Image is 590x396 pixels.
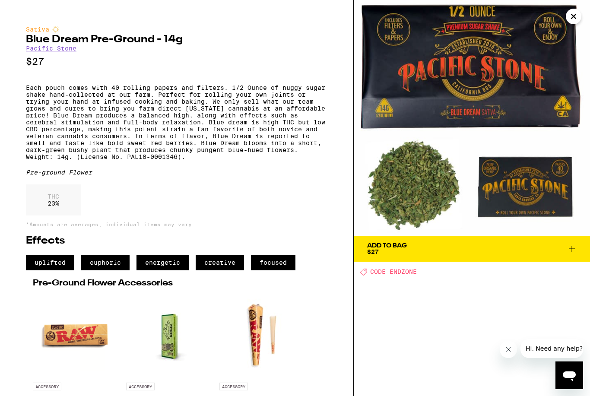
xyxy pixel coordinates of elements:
[219,292,306,378] img: RAW - 1 1/4" Classic Cones 6-Pack
[26,35,327,45] h2: Blue Dream Pre-Ground - 14g
[219,383,248,390] p: ACCESSORY
[126,292,213,378] img: Zig-Zag - 1 1/4" Organic Hemp Papers
[26,255,74,270] span: uplifted
[26,236,327,246] h2: Effects
[500,341,517,358] iframe: Close message
[354,236,590,262] button: Add To Bag$27
[136,255,189,270] span: energetic
[81,255,130,270] span: euphoric
[566,9,581,24] button: Close
[26,45,76,52] a: Pacific Stone
[48,193,59,200] p: THC
[555,361,583,389] iframe: Button to launch messaging window
[370,269,417,276] span: CODE ENDZONE
[26,26,327,33] div: Sativa
[367,243,407,249] div: Add To Bag
[52,26,59,33] img: sativaColor.svg
[33,292,119,378] img: RAW - 1 1/4" Classic Rolling Papers
[126,383,155,390] p: ACCESSORY
[26,169,327,176] div: Pre-ground Flower
[26,222,327,227] p: *Amounts are averages, individual items may vary.
[33,279,320,288] h2: Pre-Ground Flower Accessories
[367,248,379,255] span: $27
[26,84,327,160] p: Each pouch comes with 40 rolling papers and filters. 1/2 Ounce of nuggy sugar shake hand-collecte...
[33,383,61,390] p: ACCESSORY
[26,184,81,215] div: 23 %
[196,255,244,270] span: creative
[520,339,583,358] iframe: Message from company
[251,255,295,270] span: focused
[26,56,327,67] p: $27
